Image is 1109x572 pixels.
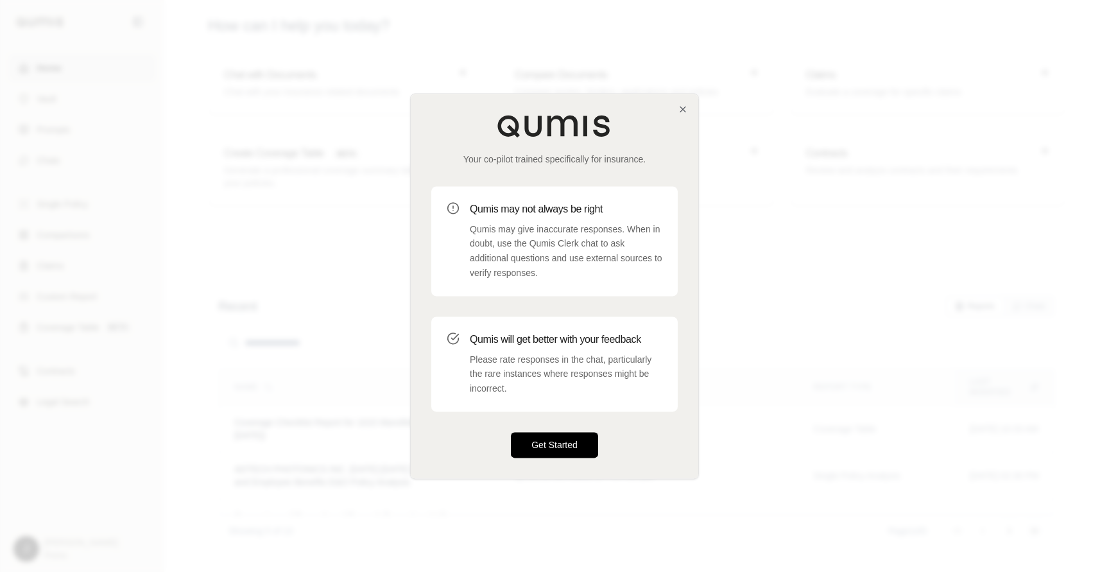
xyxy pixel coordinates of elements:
h3: Qumis will get better with your feedback [470,332,662,347]
h3: Qumis may not always be right [470,202,662,217]
button: Get Started [511,432,598,458]
p: Your co-pilot trained specifically for insurance. [431,153,678,166]
p: Please rate responses in the chat, particularly the rare instances where responses might be incor... [470,352,662,396]
p: Qumis may give inaccurate responses. When in doubt, use the Qumis Clerk chat to ask additional qu... [470,222,662,281]
img: Qumis Logo [497,114,612,137]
